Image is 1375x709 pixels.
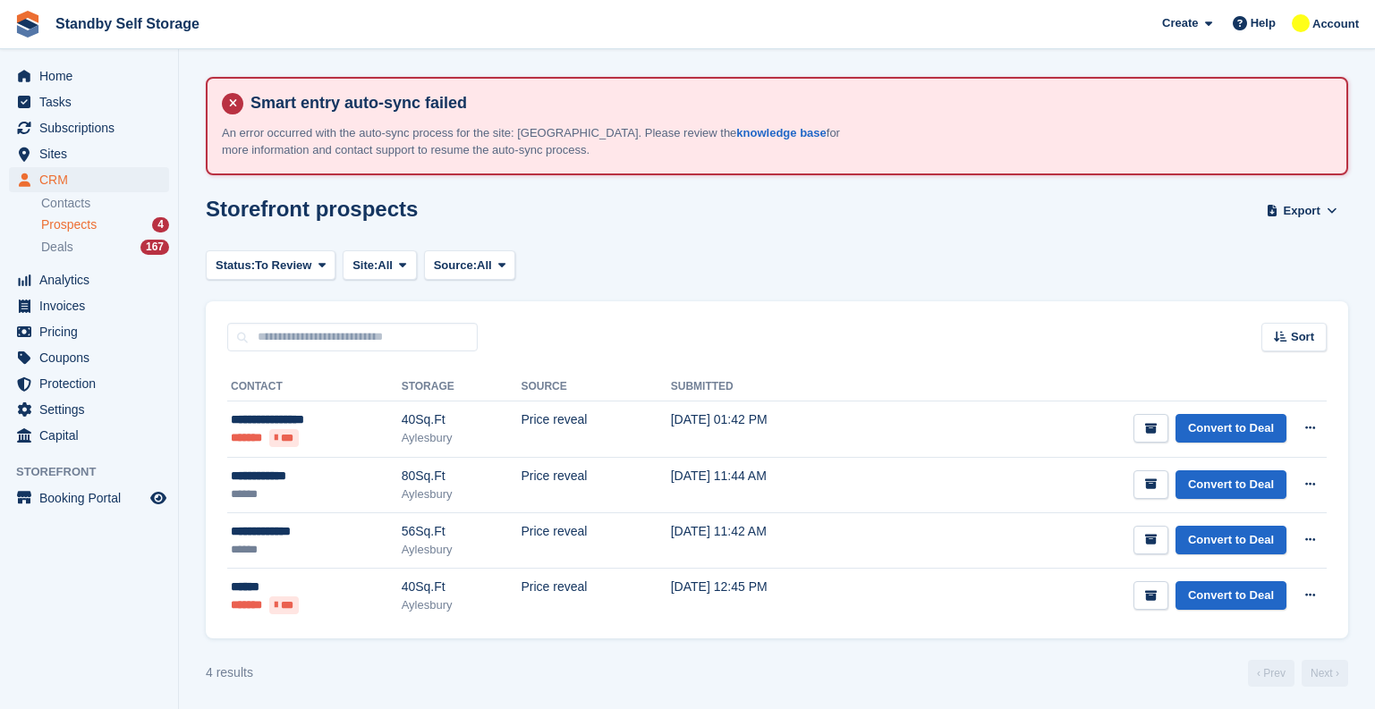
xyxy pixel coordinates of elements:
a: Convert to Deal [1176,581,1286,611]
td: [DATE] 11:44 AM [671,457,889,512]
img: Glenn Fisher [1292,14,1310,32]
td: [DATE] 11:42 AM [671,512,889,568]
div: Aylesbury [402,596,522,614]
a: Preview store [148,487,169,509]
td: Price reveal [521,568,670,623]
a: menu [9,89,169,114]
span: Tasks [39,89,147,114]
div: Aylesbury [402,541,522,559]
div: 40Sq.Ft [402,578,522,596]
a: Prospects 4 [41,215,169,234]
button: Site: All [343,250,417,280]
span: CRM [39,167,147,192]
div: Aylesbury [402,485,522,503]
a: Convert to Deal [1176,470,1286,500]
span: Subscriptions [39,115,147,140]
a: Convert to Deal [1176,526,1286,555]
a: menu [9,63,169,89]
span: Account [1312,15,1359,33]
a: menu [9,485,169,511]
span: Site: [352,257,378,274]
span: Booking Portal [39,485,147,511]
div: 40Sq.Ft [402,410,522,429]
span: Storefront [16,463,178,481]
div: 80Sq.Ft [402,467,522,485]
span: Capital [39,423,147,448]
td: Price reveal [521,457,670,512]
a: menu [9,319,169,344]
a: menu [9,267,169,292]
span: Source: [434,257,477,274]
img: stora-icon-8386f47178a22dfd0bd8f6a31ec36ba5ce8667c1dd55bd0f319d3a0aa187defe.svg [14,11,41,38]
span: Help [1251,14,1276,32]
span: To Review [255,257,311,274]
td: Price reveal [521,512,670,568]
a: menu [9,345,169,370]
span: All [378,257,393,274]
h4: Smart entry auto-sync failed [243,93,1332,114]
a: menu [9,141,169,166]
button: Source: All [424,250,516,280]
a: Contacts [41,195,169,212]
th: Contact [227,373,402,401]
th: Submitted [671,373,889,401]
a: menu [9,293,169,318]
th: Source [521,373,670,401]
span: Export [1284,202,1320,220]
a: Convert to Deal [1176,414,1286,443]
span: Prospects [41,216,97,233]
span: All [477,257,492,274]
span: Sort [1291,328,1314,346]
span: Sites [39,141,147,166]
td: [DATE] 12:45 PM [671,568,889,623]
a: menu [9,397,169,422]
th: Storage [402,373,522,401]
div: 4 results [206,663,253,682]
a: Deals 167 [41,238,169,257]
a: menu [9,371,169,396]
a: Next [1302,660,1348,687]
span: Deals [41,239,73,256]
td: [DATE] 01:42 PM [671,401,889,458]
button: Export [1262,197,1341,226]
div: 4 [152,217,169,232]
p: An error occurred with the auto-sync process for the site: [GEOGRAPHIC_DATA]. Please review the f... [222,124,848,159]
a: Previous [1248,660,1294,687]
span: Coupons [39,345,147,370]
span: Home [39,63,147,89]
span: Settings [39,397,147,422]
a: Standby Self Storage [48,9,207,38]
span: Pricing [39,319,147,344]
span: Create [1162,14,1198,32]
span: Analytics [39,267,147,292]
a: menu [9,423,169,448]
a: menu [9,115,169,140]
nav: Page [1244,660,1352,687]
div: Aylesbury [402,429,522,447]
span: Invoices [39,293,147,318]
a: knowledge base [736,126,826,139]
div: 56Sq.Ft [402,522,522,541]
a: menu [9,167,169,192]
span: Status: [216,257,255,274]
div: 167 [140,240,169,255]
td: Price reveal [521,401,670,458]
h1: Storefront prospects [206,197,418,221]
span: Protection [39,371,147,396]
button: Status: To Review [206,250,335,280]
